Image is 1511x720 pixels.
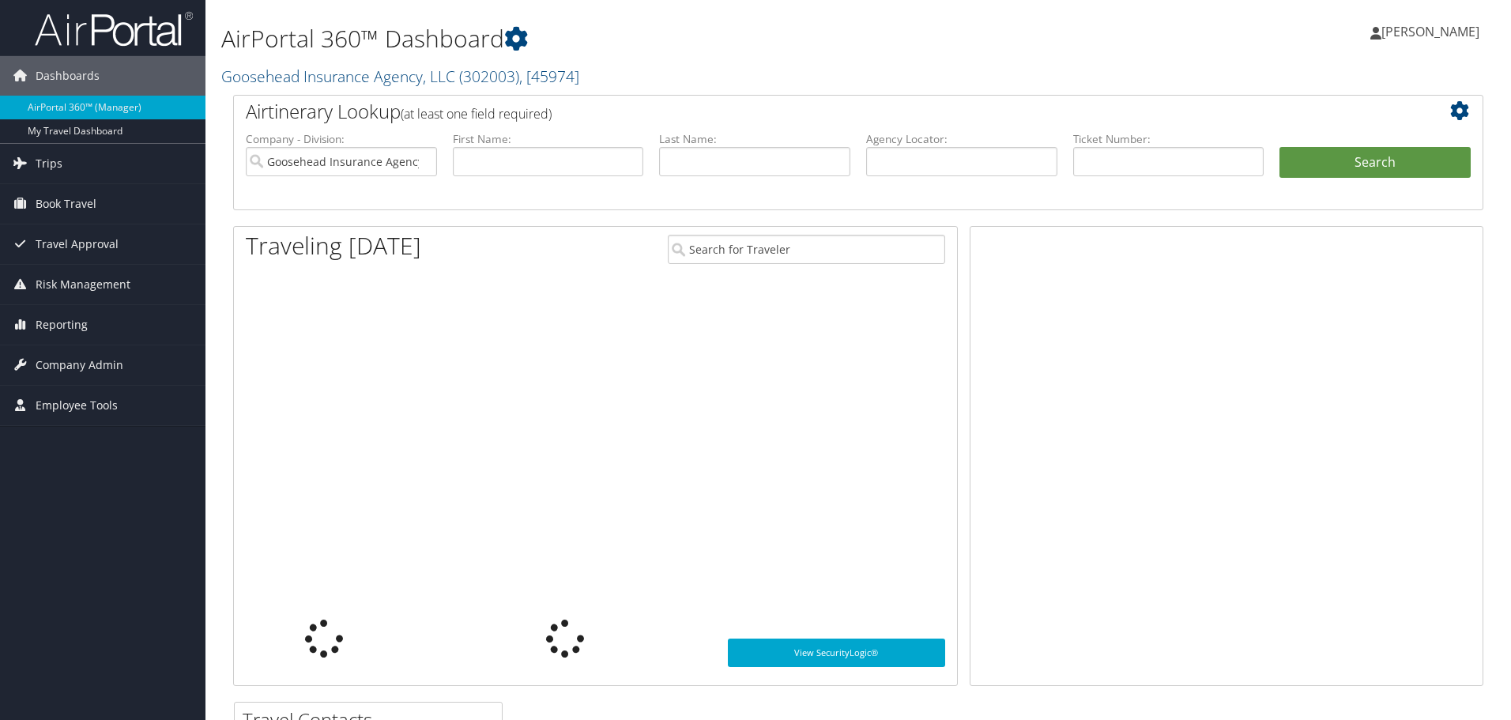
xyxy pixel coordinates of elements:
span: Book Travel [36,184,96,224]
span: Travel Approval [36,224,119,264]
h1: Traveling [DATE] [246,229,421,262]
h1: AirPortal 360™ Dashboard [221,22,1071,55]
input: Search for Traveler [668,235,945,264]
span: Trips [36,144,62,183]
label: Company - Division: [246,131,437,147]
a: View SecurityLogic® [728,639,945,667]
a: Goosehead Insurance Agency, LLC [221,66,579,87]
label: Ticket Number: [1073,131,1264,147]
label: Agency Locator: [866,131,1057,147]
span: Company Admin [36,345,123,385]
span: Employee Tools [36,386,118,425]
span: ( 302003 ) [459,66,519,87]
span: Reporting [36,305,88,345]
h2: Airtinerary Lookup [246,98,1366,125]
span: Risk Management [36,265,130,304]
label: Last Name: [659,131,850,147]
span: Dashboards [36,56,100,96]
img: airportal-logo.png [35,10,193,47]
button: Search [1279,147,1471,179]
a: [PERSON_NAME] [1370,8,1495,55]
span: [PERSON_NAME] [1381,23,1479,40]
span: (at least one field required) [401,105,552,123]
span: , [ 45974 ] [519,66,579,87]
label: First Name: [453,131,644,147]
